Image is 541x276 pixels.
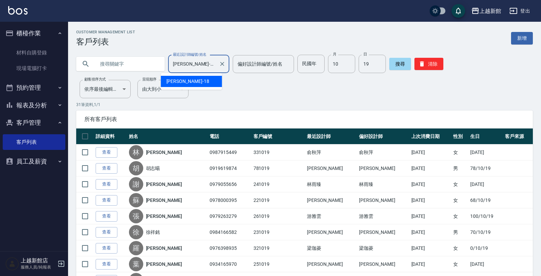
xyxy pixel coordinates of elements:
td: 231019 [252,224,305,240]
div: 上越新館 [479,7,501,15]
button: 清除 [414,58,443,70]
img: Logo [8,6,28,15]
div: 葉 [129,257,143,271]
p: 31 筆資料, 1 / 1 [76,102,533,108]
span: [PERSON_NAME] -18 [166,78,209,85]
input: 搜尋關鍵字 [95,55,159,73]
td: [PERSON_NAME] [305,224,357,240]
div: 蘇 [129,193,143,207]
div: 依序最後編輯時間 [80,80,131,98]
a: [PERSON_NAME] [146,181,182,188]
td: 女 [452,256,469,272]
td: 林雨臻 [357,176,409,192]
td: [PERSON_NAME] [357,160,409,176]
th: 客戶來源 [503,128,533,144]
td: 林雨臻 [305,176,357,192]
th: 生日 [469,128,503,144]
td: 321019 [252,240,305,256]
h5: 上越新館店 [21,257,55,264]
a: [PERSON_NAME] [146,197,182,204]
button: 上越新館 [469,4,504,18]
th: 姓名 [127,128,208,144]
button: 報表及分析 [3,97,65,114]
button: 搜尋 [389,58,411,70]
td: 221019 [252,192,305,208]
div: 張 [129,209,143,223]
td: 0919619874 [208,160,251,176]
td: 女 [452,144,469,160]
button: 員工及薪資 [3,153,65,170]
td: [PERSON_NAME] [357,224,409,240]
td: 0934165970 [208,256,251,272]
a: 查看 [96,163,117,174]
td: 0978000395 [208,192,251,208]
td: [DATE] [410,240,452,256]
a: 查看 [96,147,117,158]
td: [PERSON_NAME] [305,160,357,176]
label: 顧客排序方式 [84,77,106,82]
a: 查看 [96,179,117,190]
p: 服務人員/純報表 [21,264,55,270]
td: 俞秋萍 [357,144,409,160]
a: 新增 [511,32,533,45]
div: 謝 [129,177,143,191]
a: [PERSON_NAME] [146,245,182,252]
h3: 客戶列表 [76,37,135,47]
td: [DATE] [410,160,452,176]
a: 查看 [96,259,117,270]
td: 梁珈菱 [305,240,357,256]
td: [PERSON_NAME] [357,192,409,208]
td: [DATE] [410,208,452,224]
td: 游雅雲 [305,208,357,224]
td: 女 [452,240,469,256]
td: 68/10/19 [469,192,503,208]
td: 俞秋萍 [305,144,357,160]
button: 預約管理 [3,79,65,97]
td: 梁珈菱 [357,240,409,256]
td: [DATE] [469,144,503,160]
a: 查看 [96,195,117,206]
a: [PERSON_NAME] [146,261,182,268]
td: [DATE] [469,256,503,272]
div: 由大到小 [137,80,188,98]
td: [DATE] [410,256,452,272]
a: 材料自購登錄 [3,45,65,61]
td: 0976398935 [208,240,251,256]
td: 女 [452,192,469,208]
td: 0979055656 [208,176,251,192]
td: 女 [452,176,469,192]
td: [PERSON_NAME] [305,192,357,208]
th: 最近設計師 [305,128,357,144]
a: 胡志暘 [146,165,160,172]
th: 性別 [452,128,469,144]
th: 電話 [208,128,251,144]
td: 251019 [252,256,305,272]
button: save [452,4,465,18]
td: 男 [452,160,469,176]
td: [DATE] [410,224,452,240]
td: 0984166582 [208,224,251,240]
td: 241019 [252,176,305,192]
td: 100/10/19 [469,208,503,224]
th: 詳細資料 [94,128,127,144]
td: 0987915449 [208,144,251,160]
button: Clear [217,59,227,69]
td: 男 [452,224,469,240]
td: 78/10/19 [469,160,503,176]
td: [DATE] [410,192,452,208]
td: 0979263279 [208,208,251,224]
a: 查看 [96,211,117,222]
td: 261019 [252,208,305,224]
div: 林 [129,145,143,159]
td: [DATE] [410,176,452,192]
div: 徐 [129,225,143,239]
button: 櫃檯作業 [3,24,65,42]
a: 查看 [96,227,117,238]
td: 781019 [252,160,305,176]
label: 最近設計師編號/姓名 [173,52,207,57]
label: 月 [333,52,336,57]
td: 331019 [252,144,305,160]
td: 女 [452,208,469,224]
img: Person [5,257,19,271]
td: 0/10/19 [469,240,503,256]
